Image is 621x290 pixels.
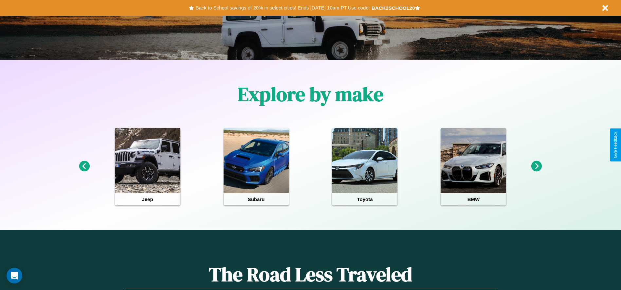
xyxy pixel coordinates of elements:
h4: Jeep [115,193,180,205]
div: Open Intercom Messenger [7,268,22,283]
div: Give Feedback [613,132,618,158]
h4: BMW [441,193,506,205]
b: BACK2SCHOOL20 [372,5,415,11]
button: Back to School savings of 20% in select cities! Ends [DATE] 10am PT.Use code: [194,3,371,12]
h1: The Road Less Traveled [124,261,497,288]
h4: Subaru [224,193,289,205]
h4: Toyota [332,193,397,205]
h1: Explore by make [238,81,383,108]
